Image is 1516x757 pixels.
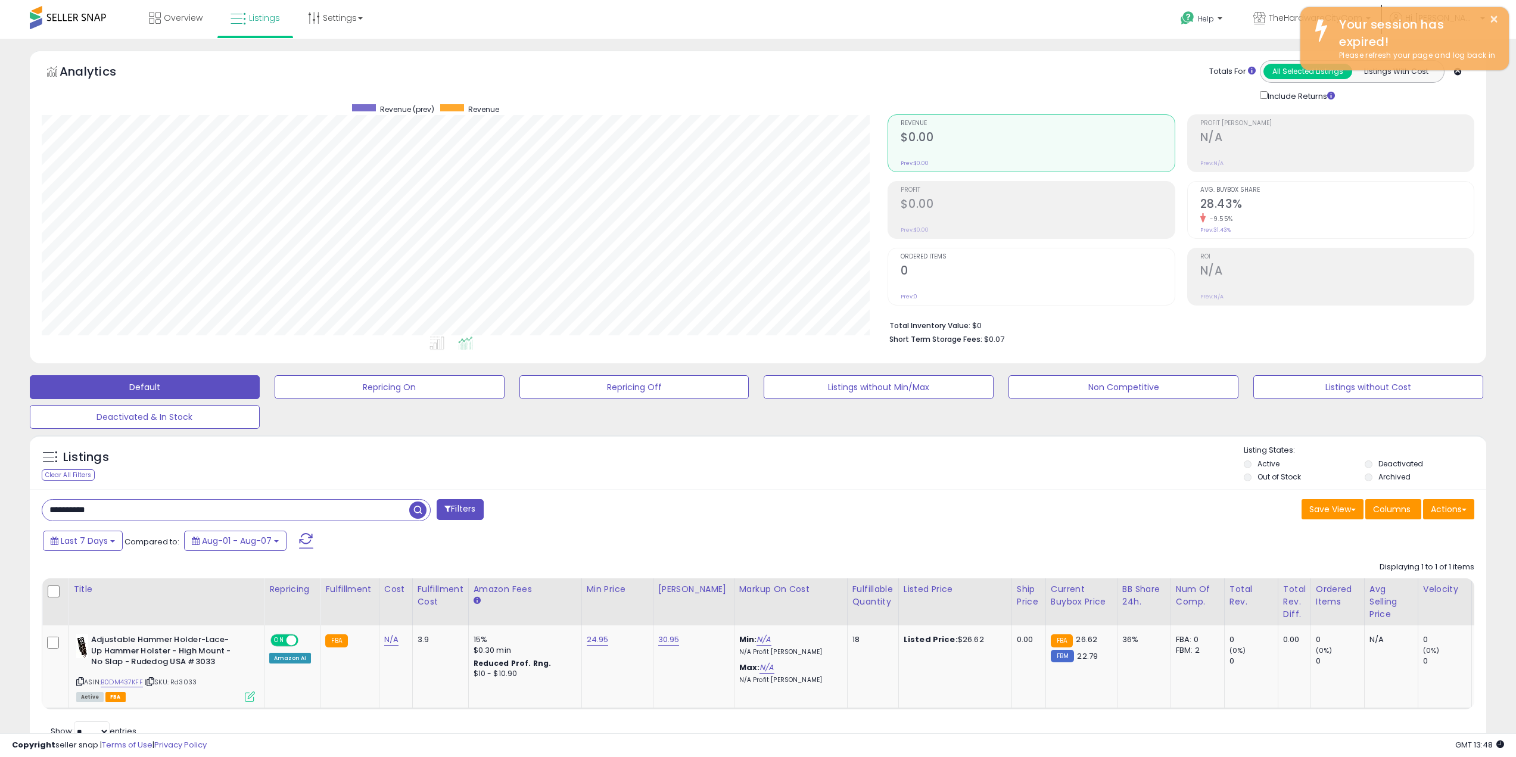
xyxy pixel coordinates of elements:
[901,187,1174,194] span: Profit
[1176,634,1215,645] div: FBA: 0
[904,583,1007,596] div: Listed Price
[1180,11,1195,26] i: Get Help
[889,334,982,344] b: Short Term Storage Fees:
[889,317,1465,332] li: $0
[184,531,287,551] button: Aug-01 - Aug-07
[904,634,958,645] b: Listed Price:
[1330,50,1500,61] div: Please refresh your page and log back in
[901,197,1174,213] h2: $0.00
[474,634,572,645] div: 15%
[1051,650,1074,662] small: FBM
[418,634,459,645] div: 3.9
[1051,634,1073,647] small: FBA
[1330,16,1500,50] div: Your session has expired!
[474,669,572,679] div: $10 - $10.90
[1017,583,1041,608] div: Ship Price
[1423,634,1471,645] div: 0
[30,405,260,429] button: Deactivated & In Stock
[12,740,207,751] div: seller snap | |
[739,648,838,656] p: N/A Profit [PERSON_NAME]
[739,662,760,673] b: Max:
[587,634,609,646] a: 24.95
[889,320,970,331] b: Total Inventory Value:
[901,120,1174,127] span: Revenue
[101,677,143,687] a: B0DM437KFF
[901,160,929,167] small: Prev: $0.00
[12,739,55,750] strong: Copyright
[1302,499,1364,519] button: Save View
[76,634,255,700] div: ASIN:
[105,692,126,702] span: FBA
[249,12,280,24] span: Listings
[1017,634,1036,645] div: 0.00
[1369,583,1413,621] div: Avg Selling Price
[1206,214,1233,223] small: -9.55%
[60,63,139,83] h5: Analytics
[297,635,316,646] span: OFF
[474,645,572,656] div: $0.30 min
[1176,645,1215,656] div: FBM: 2
[1200,293,1224,300] small: Prev: N/A
[468,104,499,114] span: Revenue
[658,634,680,646] a: 30.95
[901,293,917,300] small: Prev: 0
[764,375,994,399] button: Listings without Min/Max
[1373,503,1411,515] span: Columns
[1253,375,1483,399] button: Listings without Cost
[275,375,505,399] button: Repricing On
[1352,64,1440,79] button: Listings With Cost
[1171,2,1234,39] a: Help
[739,583,842,596] div: Markup on Cost
[1269,12,1362,24] span: TheHardwareCityCom
[1316,634,1364,645] div: 0
[73,583,259,596] div: Title
[852,583,894,608] div: Fulfillable Quantity
[1283,634,1302,645] div: 0.00
[1200,197,1474,213] h2: 28.43%
[76,692,104,702] span: All listings currently available for purchase on Amazon
[852,634,889,645] div: 18
[51,725,136,737] span: Show: entries
[124,536,179,547] span: Compared to:
[1200,226,1231,233] small: Prev: 31.43%
[91,634,236,671] b: Adjustable Hammer Holder-Lace-Up Hammer Holster - High Mount - No Slap - Rudedog USA #3033
[1077,650,1098,662] span: 22.79
[1380,562,1474,573] div: Displaying 1 to 1 of 1 items
[1209,66,1256,77] div: Totals For
[380,104,434,114] span: Revenue (prev)
[1198,14,1214,24] span: Help
[474,658,552,668] b: Reduced Prof. Rng.
[63,449,109,466] h5: Listings
[1316,656,1364,666] div: 0
[1200,120,1474,127] span: Profit [PERSON_NAME]
[1251,89,1349,102] div: Include Returns
[418,583,463,608] div: Fulfillment Cost
[901,264,1174,280] h2: 0
[272,635,287,646] span: ON
[1122,634,1162,645] div: 36%
[76,634,88,658] img: 31K9cAmuiXL._SL40_.jpg
[30,375,260,399] button: Default
[1489,12,1499,27] button: ×
[587,583,648,596] div: Min Price
[1176,583,1219,608] div: Num of Comp.
[269,583,315,596] div: Repricing
[1008,375,1238,399] button: Non Competitive
[384,583,407,596] div: Cost
[1200,254,1474,260] span: ROI
[1423,583,1467,596] div: Velocity
[1051,583,1112,608] div: Current Buybox Price
[1283,583,1306,621] div: Total Rev. Diff.
[901,254,1174,260] span: Ordered Items
[757,634,771,646] a: N/A
[901,130,1174,147] h2: $0.00
[1423,646,1440,655] small: (0%)
[734,578,847,625] th: The percentage added to the cost of goods (COGS) that forms the calculator for Min & Max prices.
[904,634,1003,645] div: $26.62
[1257,459,1280,469] label: Active
[901,226,929,233] small: Prev: $0.00
[43,531,123,551] button: Last 7 Days
[1229,583,1273,608] div: Total Rev.
[1229,646,1246,655] small: (0%)
[984,334,1004,345] span: $0.07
